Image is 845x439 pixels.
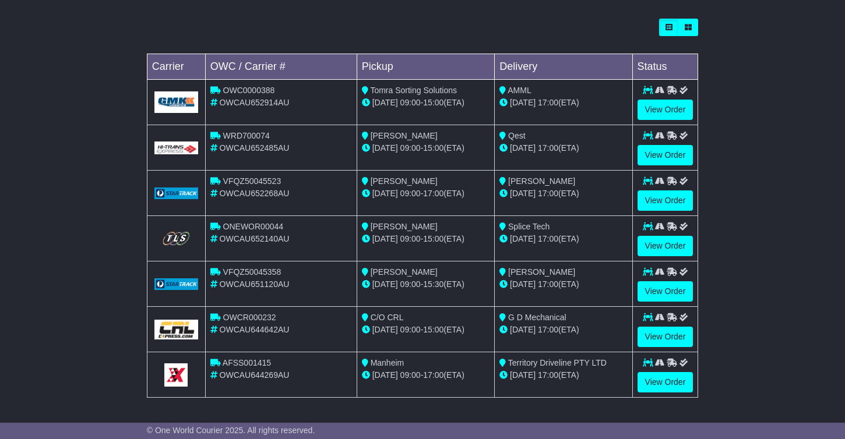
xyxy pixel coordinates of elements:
span: 17:00 [538,143,558,153]
span: Manheim [371,358,404,367]
span: [DATE] [372,143,398,153]
div: (ETA) [499,187,627,200]
span: VFQZ50045358 [223,267,281,277]
span: 09:00 [400,325,421,334]
div: (ETA) [499,278,627,291]
span: WRD700074 [223,131,270,140]
td: OWC / Carrier # [205,54,357,80]
div: - (ETA) [362,278,490,291]
div: - (ETA) [362,324,490,336]
span: 17:00 [538,325,558,334]
span: [PERSON_NAME] [371,267,438,277]
span: 15:00 [423,325,443,334]
span: [DATE] [372,325,398,334]
span: OWC0000388 [223,86,275,95]
div: (ETA) [499,142,627,154]
td: Pickup [357,54,494,80]
span: Splice Tech [508,222,550,231]
span: Tomra Sorting Solutions [370,86,457,95]
span: [PERSON_NAME] [508,176,575,186]
div: (ETA) [499,97,627,109]
img: GetCarrierServiceLogo [154,187,198,199]
a: View Order [638,281,693,302]
span: [DATE] [510,325,536,334]
span: OWCAU652268AU [220,189,290,198]
img: GetCarrierServiceLogo [154,278,198,290]
span: ONEWOR00044 [223,222,283,231]
span: 17:00 [538,98,558,107]
img: GetCarrierServiceLogo [164,363,188,387]
span: 09:00 [400,370,421,380]
td: Delivery [495,54,632,80]
div: (ETA) [499,233,627,245]
div: - (ETA) [362,97,490,109]
td: Carrier [147,54,205,80]
span: [PERSON_NAME] [371,222,438,231]
a: View Order [638,236,693,256]
div: (ETA) [499,324,627,336]
span: [PERSON_NAME] [508,267,575,277]
span: [PERSON_NAME] [371,131,438,140]
span: 17:00 [538,370,558,380]
span: [DATE] [510,279,536,289]
span: 09:00 [400,279,421,289]
span: [DATE] [372,189,398,198]
span: OWCAU644269AU [220,370,290,380]
div: (ETA) [499,369,627,381]
span: 17:00 [538,279,558,289]
span: [DATE] [372,98,398,107]
span: OWCR000232 [223,313,276,322]
span: 15:00 [423,98,443,107]
span: OWCAU644642AU [220,325,290,334]
span: 17:00 [423,189,443,198]
span: [DATE] [510,143,536,153]
span: 17:00 [423,370,443,380]
img: GetCarrierServiceLogo [154,320,198,339]
span: [DATE] [510,189,536,198]
a: View Order [638,145,693,165]
span: 09:00 [400,234,421,243]
span: AMML [508,86,531,95]
span: [DATE] [510,370,536,380]
img: GetCarrierServiceLogo [154,141,198,154]
img: GetCarrierServiceLogo [154,229,198,247]
span: VFQZ50045523 [223,176,281,186]
span: 15:00 [423,143,443,153]
span: 09:00 [400,189,421,198]
span: 09:00 [400,98,421,107]
span: Qest [508,131,526,140]
span: OWCAU652140AU [220,234,290,243]
span: OWCAU652485AU [220,143,290,153]
div: - (ETA) [362,233,490,245]
span: 15:30 [423,279,443,289]
span: [DATE] [372,370,398,380]
span: 17:00 [538,189,558,198]
div: - (ETA) [362,369,490,381]
span: [DATE] [372,279,398,289]
div: - (ETA) [362,187,490,200]
span: [DATE] [372,234,398,243]
img: GetCarrierServiceLogo [154,91,198,113]
span: G D Mechanical [508,313,566,322]
span: AFSS001415 [223,358,271,367]
span: [PERSON_NAME] [371,176,438,186]
span: 09:00 [400,143,421,153]
a: View Order [638,372,693,392]
span: C/O CRL [371,313,404,322]
a: View Order [638,100,693,120]
span: 17:00 [538,234,558,243]
a: View Order [638,327,693,347]
span: [DATE] [510,234,536,243]
span: © One World Courier 2025. All rights reserved. [147,426,315,435]
span: [DATE] [510,98,536,107]
span: OWCAU651120AU [220,279,290,289]
span: 15:00 [423,234,443,243]
td: Status [632,54,698,80]
span: OWCAU652914AU [220,98,290,107]
div: - (ETA) [362,142,490,154]
span: Territory Driveline PTY LTD [508,358,607,367]
a: View Order [638,190,693,211]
